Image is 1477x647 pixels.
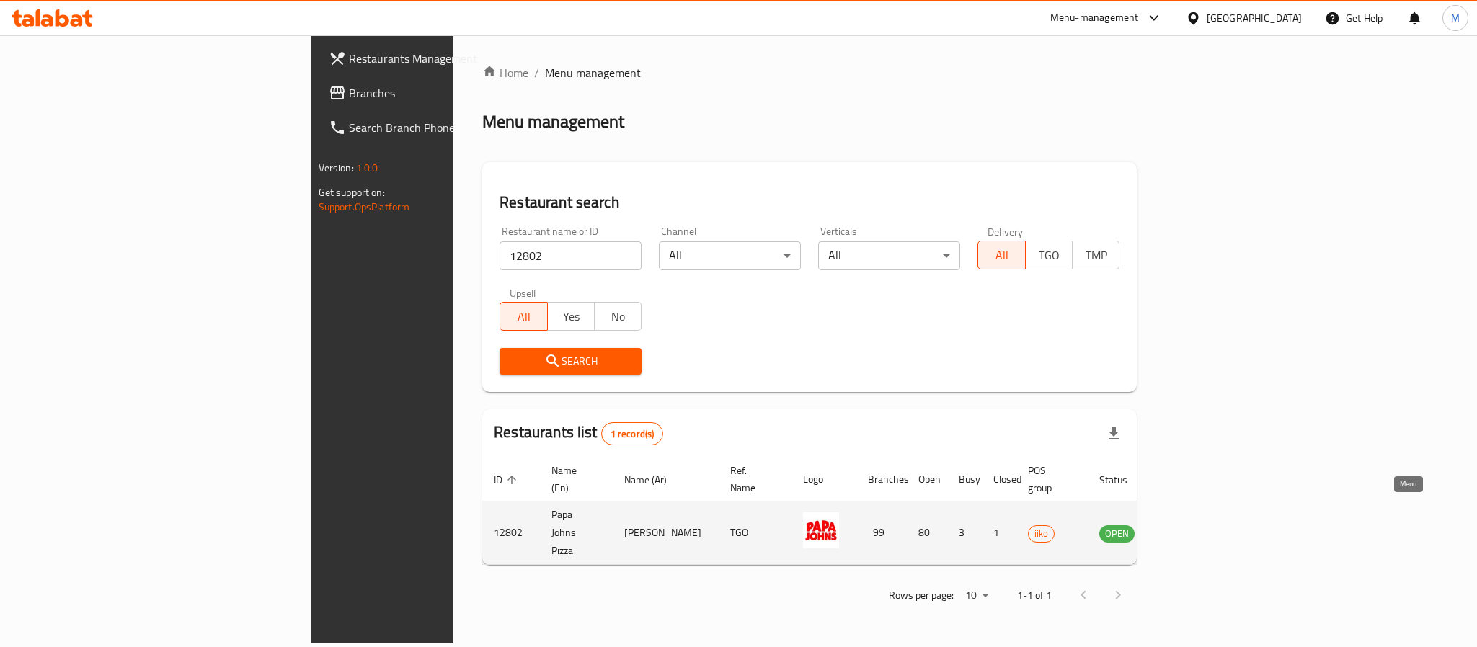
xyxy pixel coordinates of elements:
[1032,245,1067,266] span: TGO
[349,50,546,67] span: Restaurants Management
[947,501,982,565] td: 3
[554,306,589,327] span: Yes
[856,501,907,565] td: 99
[889,586,954,604] p: Rows per page:
[500,302,547,331] button: All
[482,458,1213,565] table: enhanced table
[319,159,354,177] span: Version:
[907,458,947,501] th: Open
[1072,241,1119,269] button: TMP
[317,76,558,110] a: Branches
[319,197,410,216] a: Support.OpsPlatform
[1099,525,1135,542] span: OPEN
[856,458,907,501] th: Branches
[1028,462,1070,496] span: POS group
[624,471,686,488] span: Name (Ar)
[510,287,536,298] label: Upsell
[317,41,558,76] a: Restaurants Management
[1017,586,1052,604] p: 1-1 of 1
[982,501,1016,565] td: 1
[659,241,801,270] div: All
[494,471,521,488] span: ID
[500,241,642,270] input: Search for restaurant name or ID..
[494,421,663,445] h2: Restaurants list
[594,302,642,331] button: No
[1099,471,1146,488] span: Status
[959,585,994,607] div: Rows per page:
[540,501,613,565] td: Papa Johns Pizza
[803,512,839,548] img: Papa Johns Pizza
[730,462,774,496] span: Ref. Name
[317,110,558,145] a: Search Branch Phone
[977,241,1025,269] button: All
[601,422,664,445] div: Total records count
[511,352,630,370] span: Search
[1078,245,1114,266] span: TMP
[349,84,546,102] span: Branches
[907,501,947,565] td: 80
[356,159,378,177] span: 1.0.0
[602,427,663,441] span: 1 record(s)
[984,245,1019,266] span: All
[545,64,641,81] span: Menu management
[500,192,1119,213] h2: Restaurant search
[500,348,642,375] button: Search
[349,119,546,136] span: Search Branch Phone
[988,226,1024,236] label: Delivery
[1050,9,1139,27] div: Menu-management
[551,462,595,496] span: Name (En)
[1029,525,1054,542] span: iiko
[600,306,636,327] span: No
[719,501,791,565] td: TGO
[1451,10,1460,26] span: M
[947,458,982,501] th: Busy
[1099,525,1135,543] div: OPEN
[506,306,541,327] span: All
[547,302,595,331] button: Yes
[482,64,1137,81] nav: breadcrumb
[791,458,856,501] th: Logo
[1096,416,1131,451] div: Export file
[613,501,719,565] td: [PERSON_NAME]
[1207,10,1302,26] div: [GEOGRAPHIC_DATA]
[818,241,960,270] div: All
[1025,241,1073,269] button: TGO
[319,183,385,202] span: Get support on:
[982,458,1016,501] th: Closed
